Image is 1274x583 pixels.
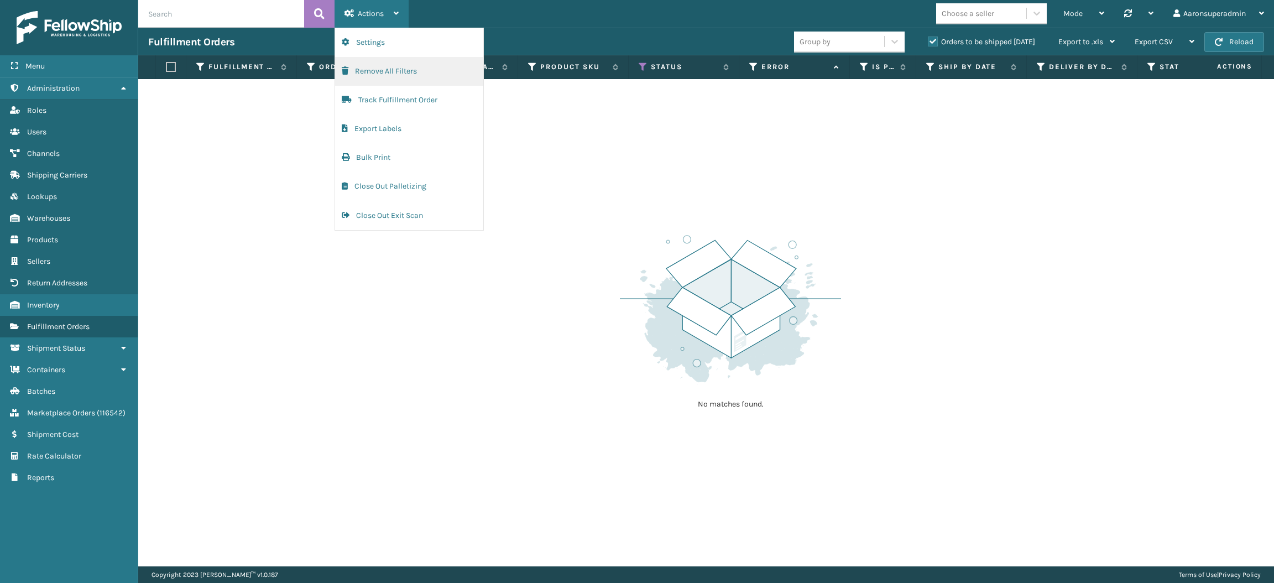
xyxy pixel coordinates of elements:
button: Close Out Exit Scan [335,201,483,230]
span: Products [27,235,58,244]
button: Bulk Print [335,143,483,172]
label: Is Prime [872,62,895,72]
button: Settings [335,28,483,57]
button: Track Fulfillment Order [335,86,483,114]
button: Reload [1204,32,1264,52]
button: Export Labels [335,114,483,143]
span: Sellers [27,257,50,266]
button: Close Out Palletizing [335,172,483,201]
span: Rate Calculator [27,451,81,461]
span: Shipping Carriers [27,170,87,180]
label: State [1160,62,1226,72]
span: Shipment Status [27,343,85,353]
a: Terms of Use [1179,571,1217,579]
span: Users [27,127,46,137]
span: Mode [1063,9,1083,18]
span: Inventory [27,300,60,310]
div: Group by [800,36,831,48]
span: Channels [27,149,60,158]
span: Warehouses [27,214,70,223]
span: Administration [27,84,80,93]
div: Choose a seller [942,8,994,19]
span: Actions [358,9,384,18]
span: Return Addresses [27,278,87,288]
button: Remove All Filters [335,57,483,86]
a: Privacy Policy [1219,571,1261,579]
span: Marketplace Orders [27,408,95,418]
span: Batches [27,387,55,396]
span: Fulfillment Orders [27,322,90,331]
label: Deliver By Date [1049,62,1116,72]
span: Export CSV [1135,37,1173,46]
span: Lookups [27,192,57,201]
span: Containers [27,365,65,374]
span: Export to .xls [1058,37,1103,46]
label: Status [651,62,718,72]
h3: Fulfillment Orders [148,35,234,49]
label: Ship By Date [938,62,1005,72]
p: Copyright 2023 [PERSON_NAME]™ v 1.0.187 [152,566,278,583]
span: Roles [27,106,46,115]
div: | [1179,566,1261,583]
label: Product SKU [540,62,607,72]
span: Reports [27,473,54,482]
label: Error [761,62,828,72]
label: Orders to be shipped [DATE] [928,37,1035,46]
span: Actions [1182,58,1259,76]
img: logo [17,11,122,44]
span: Shipment Cost [27,430,79,439]
label: Order Number [319,62,386,72]
span: Menu [25,61,45,71]
span: ( 116542 ) [97,408,126,418]
label: Fulfillment Order Id [208,62,275,72]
